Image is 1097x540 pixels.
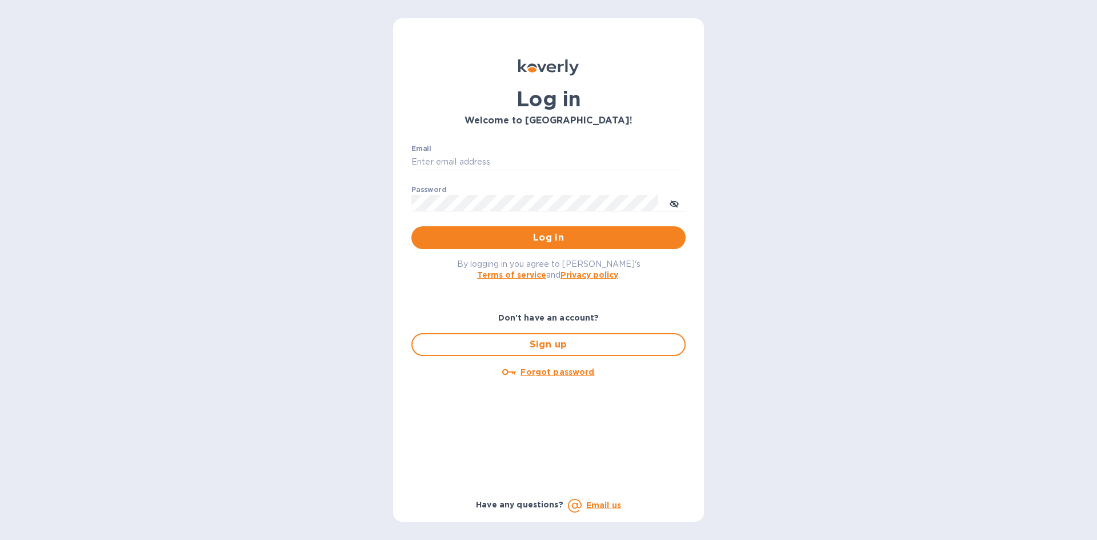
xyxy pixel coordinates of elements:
[411,87,686,111] h1: Log in
[498,313,599,322] b: Don't have an account?
[421,231,676,245] span: Log in
[411,186,446,193] label: Password
[518,59,579,75] img: Koverly
[521,367,594,377] u: Forgot password
[411,226,686,249] button: Log in
[422,338,675,351] span: Sign up
[411,333,686,356] button: Sign up
[477,270,546,279] a: Terms of service
[411,154,686,171] input: Enter email address
[476,500,563,509] b: Have any questions?
[663,191,686,214] button: toggle password visibility
[586,501,621,510] a: Email us
[411,145,431,152] label: Email
[457,259,640,279] span: By logging in you agree to [PERSON_NAME]'s and .
[560,270,618,279] a: Privacy policy
[411,115,686,126] h3: Welcome to [GEOGRAPHIC_DATA]!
